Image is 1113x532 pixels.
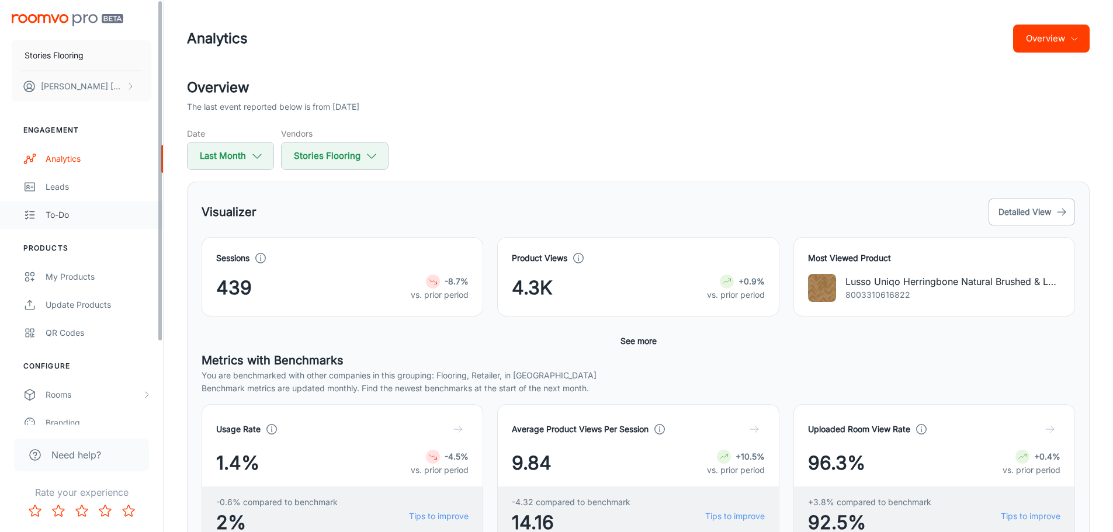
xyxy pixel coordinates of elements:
[46,388,142,401] div: Rooms
[187,77,1090,98] h2: Overview
[187,100,359,113] p: The last event reported below is from [DATE]
[12,71,151,102] button: [PERSON_NAME] [PERSON_NAME]
[93,499,117,523] button: Rate 4 star
[512,449,552,477] span: 9.84
[216,252,249,265] h4: Sessions
[41,80,123,93] p: [PERSON_NAME] [PERSON_NAME]
[1013,25,1090,53] button: Overview
[216,449,259,477] span: 1.4%
[512,274,553,302] span: 4.3K
[808,274,836,302] img: Lusso Uniqo Herringbone Natural Brushed & Lacquered Engineered Oak
[46,326,151,339] div: QR Codes
[512,423,649,436] h4: Average Product Views Per Session
[216,274,252,302] span: 439
[445,276,469,286] strong: -8.7%
[845,288,1060,301] p: 8003310616822
[9,485,154,499] p: Rate your experience
[46,416,151,429] div: Branding
[738,276,765,286] strong: +0.9%
[202,382,1075,395] p: Benchmark metrics are updated monthly. Find the newest benchmarks at the start of the next month.
[187,28,248,49] h1: Analytics
[70,499,93,523] button: Rate 3 star
[707,288,765,301] p: vs. prior period
[281,142,389,170] button: Stories Flooring
[445,451,469,461] strong: -4.5%
[281,127,389,140] h5: Vendors
[705,510,765,523] a: Tips to improve
[616,331,661,352] button: See more
[47,499,70,523] button: Rate 2 star
[411,288,469,301] p: vs. prior period
[409,510,469,523] a: Tips to improve
[12,40,151,71] button: Stories Flooring
[512,496,630,509] span: -4.32 compared to benchmark
[1003,464,1060,477] p: vs. prior period
[1001,510,1060,523] a: Tips to improve
[46,208,151,221] div: To-do
[1034,451,1060,461] strong: +0.4%
[808,496,931,509] span: +3.8% compared to benchmark
[12,14,123,26] img: Roomvo PRO Beta
[707,464,765,477] p: vs. prior period
[808,423,910,436] h4: Uploaded Room View Rate
[202,203,256,221] h5: Visualizer
[202,352,1075,369] h5: Metrics with Benchmarks
[187,142,274,170] button: Last Month
[202,369,1075,382] p: You are benchmarked with other companies in this grouping: Flooring, Retailer, in [GEOGRAPHIC_DATA]
[411,464,469,477] p: vs. prior period
[46,298,151,311] div: Update Products
[512,252,567,265] h4: Product Views
[46,270,151,283] div: My Products
[216,423,261,436] h4: Usage Rate
[808,449,865,477] span: 96.3%
[46,180,151,193] div: Leads
[51,448,101,462] span: Need help?
[989,199,1075,225] button: Detailed View
[25,49,84,62] p: Stories Flooring
[23,499,47,523] button: Rate 1 star
[736,451,765,461] strong: +10.5%
[117,499,140,523] button: Rate 5 star
[845,274,1060,288] p: Lusso Uniqo Herringbone Natural Brushed & Lacquered Engineered Oak
[46,152,151,165] div: Analytics
[216,496,338,509] span: -0.6% compared to benchmark
[187,127,274,140] h5: Date
[808,252,1060,265] h4: Most Viewed Product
